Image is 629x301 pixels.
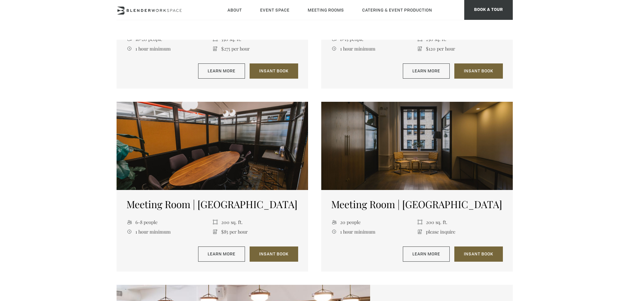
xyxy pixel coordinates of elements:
a: Learn More [403,63,450,79]
a: Learn More [198,246,245,262]
li: $85 per hour [212,227,298,237]
a: Learn More [198,63,245,79]
li: $275 per hour [212,44,298,54]
a: Insant Book [454,246,503,262]
li: 1 hour minimum [126,44,212,54]
h5: Meeting Room | [GEOGRAPHIC_DATA] [331,198,503,210]
li: 1 hour minimum [331,44,417,54]
a: Learn More [403,246,450,262]
li: 200 sq. ft. [212,217,298,227]
iframe: Chat Widget [596,269,629,301]
li: please inquire [417,227,503,237]
li: 6-8 people [126,217,212,227]
a: Insant Book [250,63,298,79]
li: 1 hour minimum [126,227,212,237]
a: Insant Book [250,246,298,262]
li: $120 per hour [417,44,503,54]
li: 1 hour minimum [331,227,417,237]
h5: Meeting Room | [GEOGRAPHIC_DATA] [126,198,298,210]
a: Insant Book [454,63,503,79]
li: 20 people [331,217,417,227]
li: 200 sq. ft. [417,217,503,227]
